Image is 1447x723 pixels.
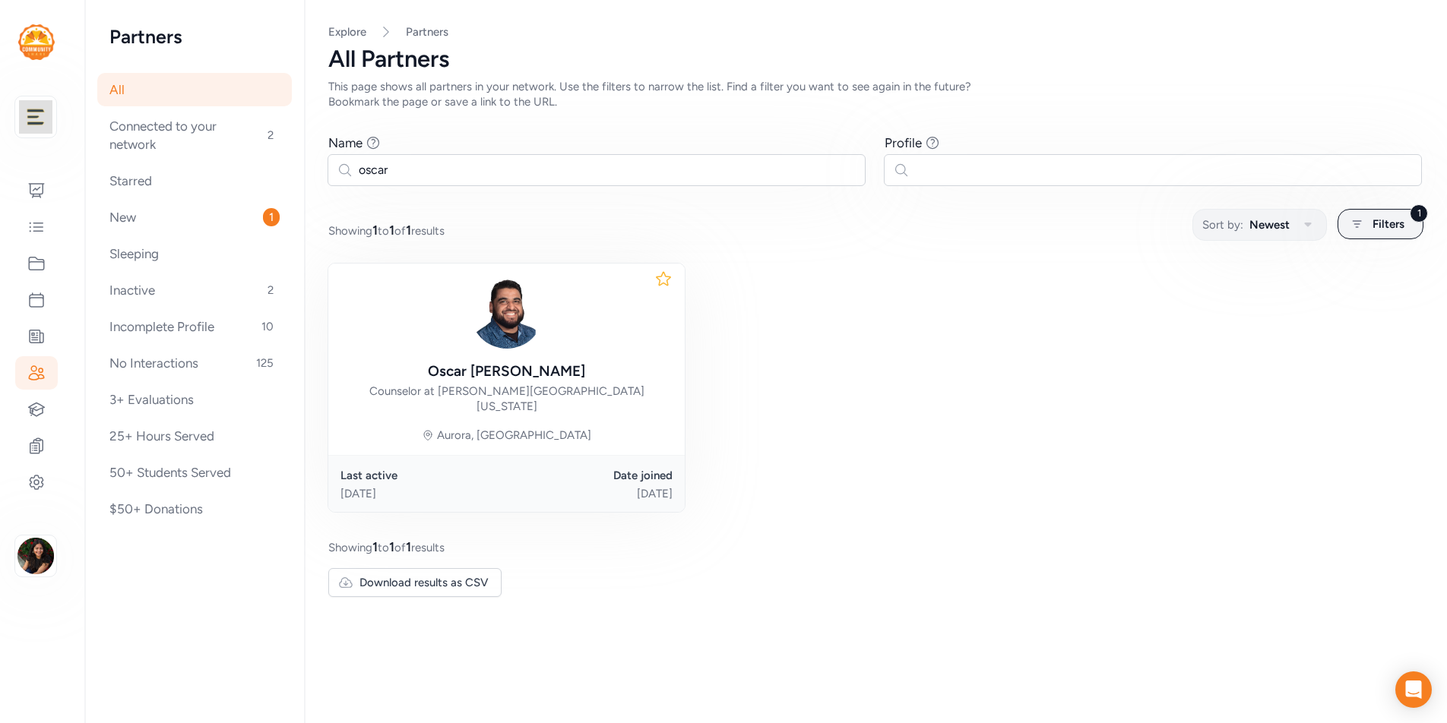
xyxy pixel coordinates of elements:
div: Aurora, [GEOGRAPHIC_DATA] [437,428,591,443]
div: No Interactions [97,346,292,380]
div: Open Intercom Messenger [1395,671,1432,708]
div: Last active [340,468,507,483]
span: Newest [1249,216,1290,234]
button: Download results as CSV [328,568,502,597]
div: Date joined [507,468,673,483]
div: Profile [885,134,922,152]
div: 3+ Evaluations [97,383,292,416]
span: 2 [261,281,280,299]
div: New [97,200,292,234]
h2: Partners [109,24,280,49]
div: Oscar [PERSON_NAME] [428,361,585,382]
span: 1 [263,208,280,226]
a: Explore [328,25,366,39]
span: Filters [1373,215,1404,233]
div: Connected to your network [97,109,292,161]
span: 10 [255,317,280,336]
span: Showing to of results [328,538,445,556]
div: 50+ Students Served [97,456,292,489]
img: JRyxENj7SKC40aLYGrFh [470,276,543,349]
div: 25+ Hours Served [97,419,292,453]
div: [DATE] [340,486,507,501]
img: logo [19,100,52,134]
div: Inactive [97,273,292,307]
div: Sleeping [97,237,292,270]
div: Counselor at [PERSON_NAME][GEOGRAPHIC_DATA][US_STATE] [340,384,673,414]
span: Download results as CSV [359,575,489,590]
div: [DATE] [507,486,673,501]
img: logo [18,24,55,60]
span: Sort by: [1202,216,1243,234]
span: 125 [250,354,280,372]
span: 1 [389,223,394,238]
a: Partners [406,24,448,39]
div: All Partners [328,46,1423,73]
div: All [97,73,292,106]
div: 1 [1410,204,1428,223]
span: 2 [261,126,280,144]
div: $50+ Donations [97,492,292,526]
nav: Breadcrumb [328,24,1423,39]
span: Showing to of results [328,221,445,239]
div: Starred [97,164,292,197]
span: 1 [372,539,378,554]
button: Sort by:Newest [1192,209,1327,241]
div: Name [328,134,363,152]
div: Incomplete Profile [97,310,292,343]
span: 1 [406,539,411,554]
span: 1 [372,223,378,238]
div: This page shows all partners in your network. Use the filters to narrow the list. Find a filter y... [328,79,1009,109]
span: 1 [406,223,411,238]
span: 1 [389,539,394,554]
